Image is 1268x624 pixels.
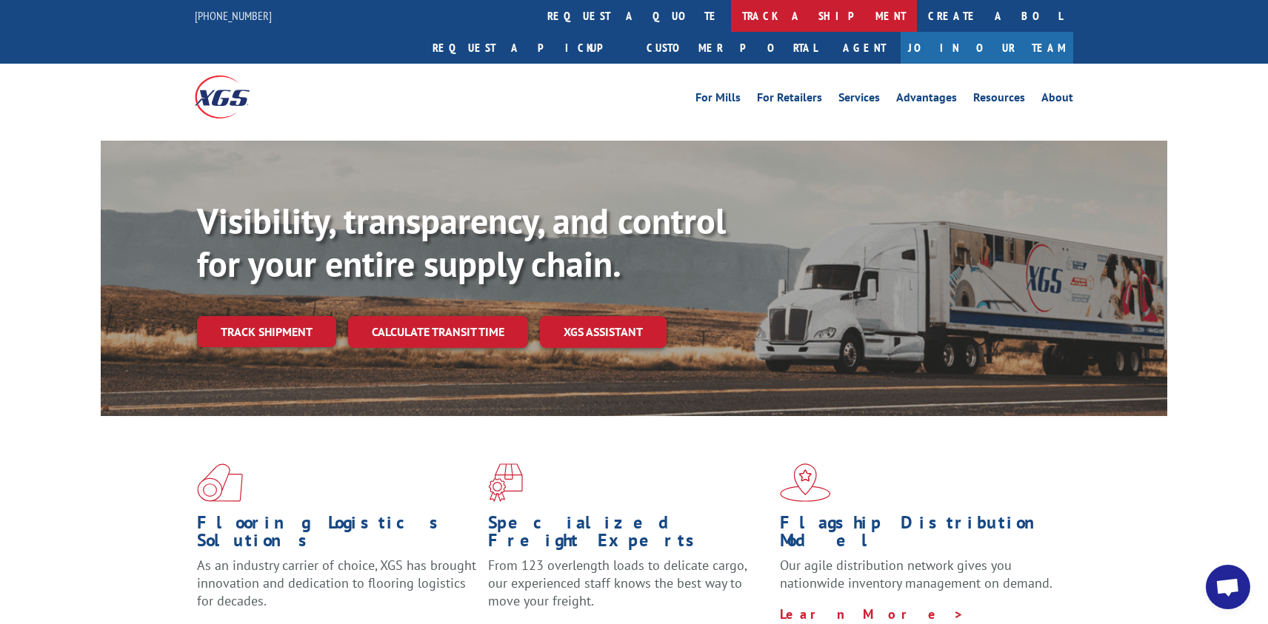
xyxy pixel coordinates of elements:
[896,92,957,108] a: Advantages
[488,557,768,623] p: From 123 overlength loads to delicate cargo, our experienced staff knows the best way to move you...
[197,463,243,502] img: xgs-icon-total-supply-chain-intelligence-red
[540,316,667,348] a: XGS ASSISTANT
[197,198,726,286] b: Visibility, transparency, and control for your entire supply chain.
[780,557,1052,591] span: Our agile distribution network gives you nationwide inventory management on demand.
[488,463,523,502] img: xgs-icon-focused-on-flooring-red
[1206,565,1250,609] div: Open chat
[635,32,828,64] a: Customer Portal
[488,514,768,557] h1: Specialized Freight Experts
[901,32,1073,64] a: Join Our Team
[195,8,272,23] a: [PHONE_NUMBER]
[838,92,880,108] a: Services
[757,92,822,108] a: For Retailers
[973,92,1025,108] a: Resources
[421,32,635,64] a: Request a pickup
[695,92,741,108] a: For Mills
[197,557,476,609] span: As an industry carrier of choice, XGS has brought innovation and dedication to flooring logistics...
[780,514,1060,557] h1: Flagship Distribution Model
[197,514,477,557] h1: Flooring Logistics Solutions
[197,316,336,347] a: Track shipment
[780,605,964,623] a: Learn More >
[780,463,831,502] img: xgs-icon-flagship-distribution-model-red
[828,32,901,64] a: Agent
[1041,92,1073,108] a: About
[348,316,528,348] a: Calculate transit time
